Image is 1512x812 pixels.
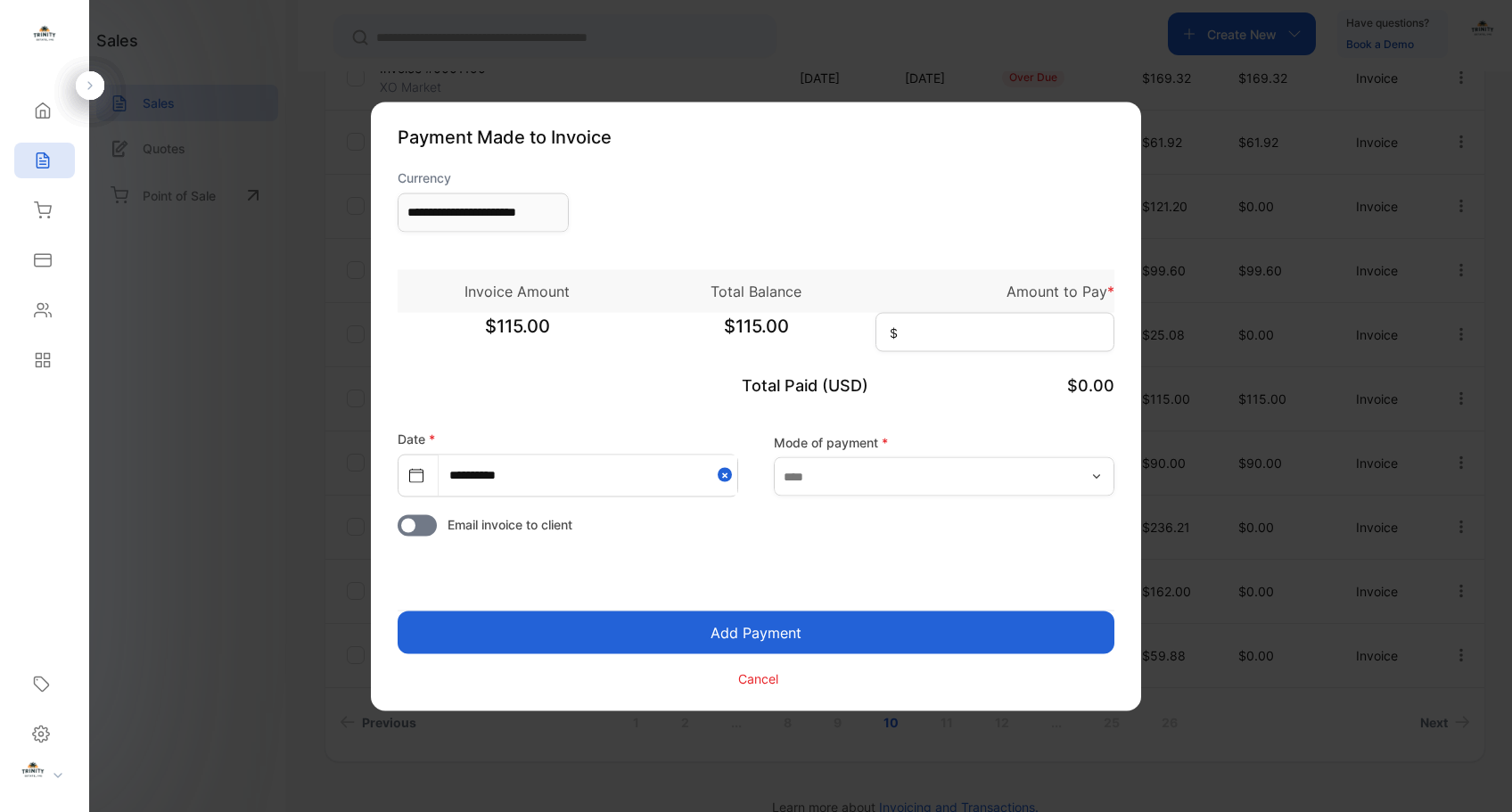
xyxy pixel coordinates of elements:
[738,669,778,688] p: Cancel
[637,312,875,357] span: $115.00
[637,373,875,397] p: Total Paid (USD)
[398,312,637,357] span: $115.00
[1067,375,1114,394] span: $0.00
[890,323,898,341] span: $
[20,759,46,786] img: profile
[398,611,1114,653] button: Add Payment
[448,514,572,533] span: Email invoice to client
[31,23,58,50] img: logo
[398,280,637,301] p: Invoice Amount
[398,123,1114,150] p: Payment Made to Invoice
[774,433,1114,452] label: Mode of payment
[398,168,569,186] label: Currency
[718,455,737,495] button: Close
[637,280,875,301] p: Total Balance
[14,7,68,61] button: Open LiveChat chat widget
[398,431,435,446] label: Date
[875,280,1114,301] p: Amount to Pay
